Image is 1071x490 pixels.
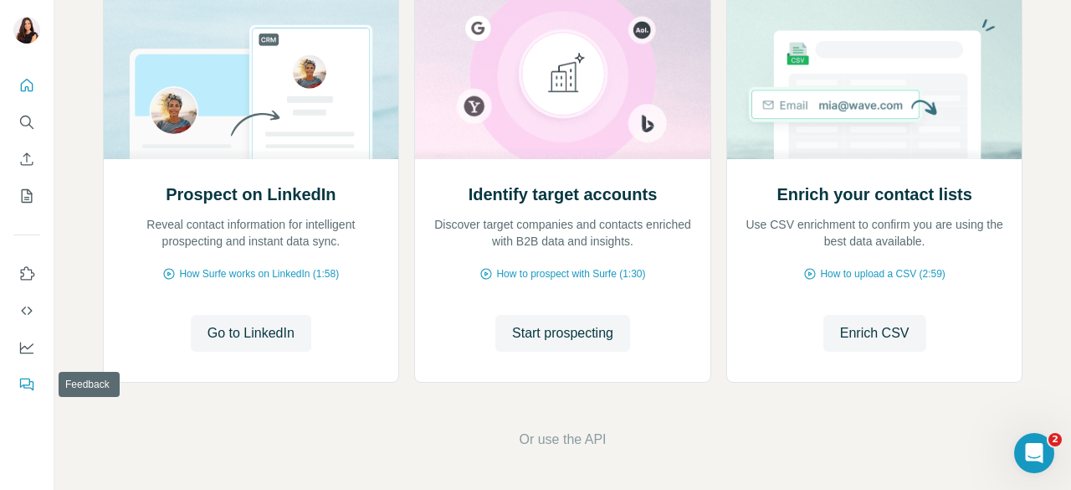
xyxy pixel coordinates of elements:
span: Enrich CSV [840,323,910,343]
p: Discover target companies and contacts enriched with B2B data and insights. [432,216,694,250]
img: Avatar [13,17,40,44]
span: How Surfe works on LinkedIn (1:58) [179,266,339,281]
button: Go to LinkedIn [191,315,311,352]
button: Enrich CSV [823,315,926,352]
h2: Prospect on LinkedIn [166,183,336,206]
span: How to upload a CSV (2:59) [820,266,945,281]
span: How to prospect with Surfe (1:30) [496,266,645,281]
iframe: Intercom live chat [1014,433,1054,473]
button: Enrich CSV [13,144,40,174]
button: Dashboard [13,333,40,363]
button: Use Surfe API [13,296,40,326]
button: Quick start [13,70,40,101]
button: Use Surfe on LinkedIn [13,259,40,289]
button: Feedback [13,369,40,400]
button: My lists [13,181,40,211]
span: Start prospecting [512,323,613,343]
p: Reveal contact information for intelligent prospecting and instant data sync. [120,216,382,250]
button: Search [13,107,40,137]
button: Start prospecting [495,315,630,352]
button: Or use the API [519,430,606,450]
h2: Enrich your contact lists [776,183,971,206]
h2: Identify target accounts [469,183,658,206]
span: Go to LinkedIn [208,323,295,343]
p: Use CSV enrichment to confirm you are using the best data available. [744,216,1006,250]
span: 2 [1048,433,1062,446]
